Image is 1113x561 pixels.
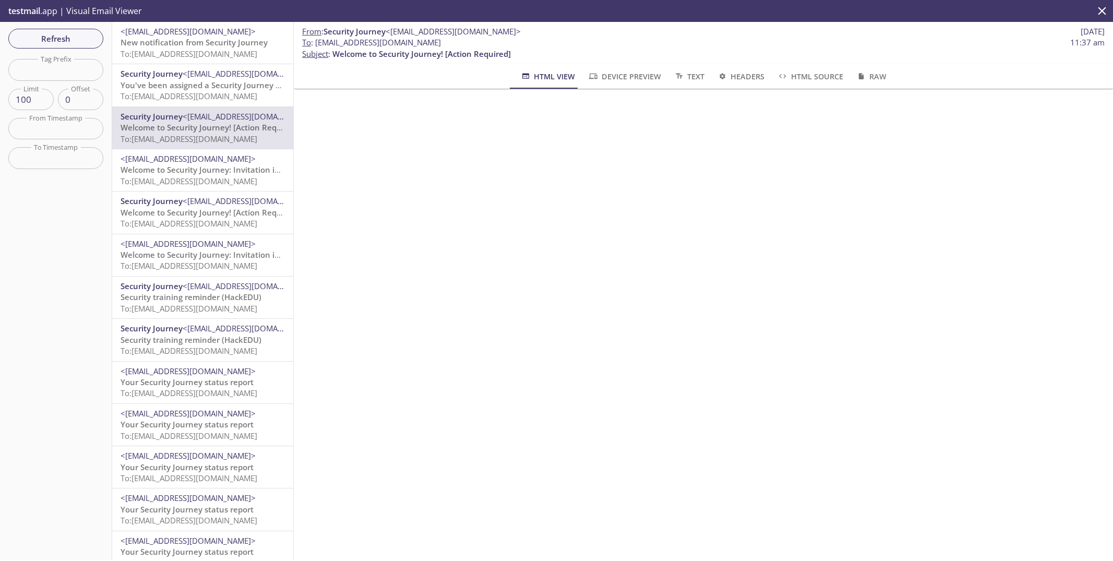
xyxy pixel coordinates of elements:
span: From [302,26,321,37]
div: <[EMAIL_ADDRESS][DOMAIN_NAME]>Your Security Journey status reportTo:[EMAIL_ADDRESS][DOMAIN_NAME] [112,446,293,488]
span: HTML Source [777,70,843,83]
span: : [302,26,521,37]
span: Welcome to Security Journey! [Action Required] [121,207,299,218]
span: Your Security Journey status report [121,462,254,472]
span: [DATE] [1081,26,1105,37]
span: To: [EMAIL_ADDRESS][DOMAIN_NAME] [121,515,257,526]
span: To: [EMAIL_ADDRESS][DOMAIN_NAME] [121,431,257,441]
span: Security Journey [121,196,183,206]
span: Welcome to Security Journey! [Action Required] [332,49,511,59]
span: Security Journey [121,111,183,122]
p: : [302,37,1105,59]
span: To: [EMAIL_ADDRESS][DOMAIN_NAME] [121,303,257,314]
span: Security Journey [121,68,183,79]
span: Security training reminder (HackEDU) [121,335,261,345]
span: <[EMAIL_ADDRESS][DOMAIN_NAME]> [121,26,256,37]
div: Security Journey<[EMAIL_ADDRESS][DOMAIN_NAME]>Welcome to Security Journey! [Action Required]To:[E... [112,107,293,149]
span: Your Security Journey status report [121,504,254,515]
span: Headers [717,70,764,83]
span: Subject [302,49,328,59]
span: To: [EMAIL_ADDRESS][DOMAIN_NAME] [121,388,257,398]
div: Security Journey<[EMAIL_ADDRESS][DOMAIN_NAME]>You've been assigned a Security Journey Knowledge A... [112,64,293,106]
span: Your Security Journey status report [121,377,254,387]
span: <[EMAIL_ADDRESS][DOMAIN_NAME]> [183,68,318,79]
span: To: [EMAIL_ADDRESS][DOMAIN_NAME] [121,91,257,101]
span: To: [EMAIL_ADDRESS][DOMAIN_NAME] [121,345,257,356]
span: Text [674,70,704,83]
span: : [EMAIL_ADDRESS][DOMAIN_NAME] [302,37,441,48]
span: Welcome to Security Journey: Invitation instructions [121,249,317,260]
div: <[EMAIL_ADDRESS][DOMAIN_NAME]>Your Security Journey status reportTo:[EMAIL_ADDRESS][DOMAIN_NAME] [112,362,293,403]
span: Device Preview [588,70,661,83]
span: HTML View [520,70,575,83]
div: <[EMAIL_ADDRESS][DOMAIN_NAME]>Your Security Journey status reportTo:[EMAIL_ADDRESS][DOMAIN_NAME] [112,488,293,530]
span: <[EMAIL_ADDRESS][DOMAIN_NAME]> [183,323,318,333]
span: Welcome to Security Journey: Invitation instructions [121,164,317,175]
span: testmail [8,5,40,17]
span: You've been assigned a Security Journey Knowledge Assessment [121,80,364,90]
span: Your Security Journey status report [121,546,254,557]
span: Security Journey [324,26,386,37]
span: <[EMAIL_ADDRESS][DOMAIN_NAME]> [183,281,318,291]
div: <[EMAIL_ADDRESS][DOMAIN_NAME]>New notification from Security JourneyTo:[EMAIL_ADDRESS][DOMAIN_NAME] [112,22,293,64]
span: Your Security Journey status report [121,419,254,429]
span: To: [EMAIL_ADDRESS][DOMAIN_NAME] [121,218,257,229]
span: <[EMAIL_ADDRESS][DOMAIN_NAME]> [121,450,256,461]
div: Security Journey<[EMAIL_ADDRESS][DOMAIN_NAME]>Security training reminder (HackEDU)To:[EMAIL_ADDRE... [112,319,293,361]
span: To: [EMAIL_ADDRESS][DOMAIN_NAME] [121,176,257,186]
span: Security Journey [121,323,183,333]
span: To: [EMAIL_ADDRESS][DOMAIN_NAME] [121,473,257,483]
div: Security Journey<[EMAIL_ADDRESS][DOMAIN_NAME]>Security training reminder (HackEDU)To:[EMAIL_ADDRE... [112,277,293,318]
button: Refresh [8,29,103,49]
span: <[EMAIL_ADDRESS][DOMAIN_NAME]> [121,535,256,546]
span: Refresh [17,32,95,45]
span: Welcome to Security Journey! [Action Required] [121,122,299,133]
div: <[EMAIL_ADDRESS][DOMAIN_NAME]>Welcome to Security Journey: Invitation instructionsTo:[EMAIL_ADDRE... [112,149,293,191]
div: <[EMAIL_ADDRESS][DOMAIN_NAME]>Welcome to Security Journey: Invitation instructionsTo:[EMAIL_ADDRE... [112,234,293,276]
span: To [302,37,311,47]
span: To: [EMAIL_ADDRESS][DOMAIN_NAME] [121,134,257,144]
span: <[EMAIL_ADDRESS][DOMAIN_NAME]> [121,153,256,164]
span: <[EMAIL_ADDRESS][DOMAIN_NAME]> [121,238,256,249]
span: 11:37 am [1070,37,1105,48]
div: <[EMAIL_ADDRESS][DOMAIN_NAME]>Your Security Journey status reportTo:[EMAIL_ADDRESS][DOMAIN_NAME] [112,404,293,446]
span: To: [EMAIL_ADDRESS][DOMAIN_NAME] [121,260,257,271]
span: New notification from Security Journey [121,37,268,47]
div: Security Journey<[EMAIL_ADDRESS][DOMAIN_NAME]>Welcome to Security Journey! [Action Required]To:[E... [112,192,293,233]
span: <[EMAIL_ADDRESS][DOMAIN_NAME]> [121,493,256,503]
span: <[EMAIL_ADDRESS][DOMAIN_NAME]> [386,26,521,37]
span: Security training reminder (HackEDU) [121,292,261,302]
span: <[EMAIL_ADDRESS][DOMAIN_NAME]> [183,111,318,122]
span: <[EMAIL_ADDRESS][DOMAIN_NAME]> [121,408,256,419]
span: To: [EMAIL_ADDRESS][DOMAIN_NAME] [121,49,257,59]
span: Security Journey [121,281,183,291]
span: <[EMAIL_ADDRESS][DOMAIN_NAME]> [121,366,256,376]
span: Raw [856,70,887,83]
span: <[EMAIL_ADDRESS][DOMAIN_NAME]> [183,196,318,206]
